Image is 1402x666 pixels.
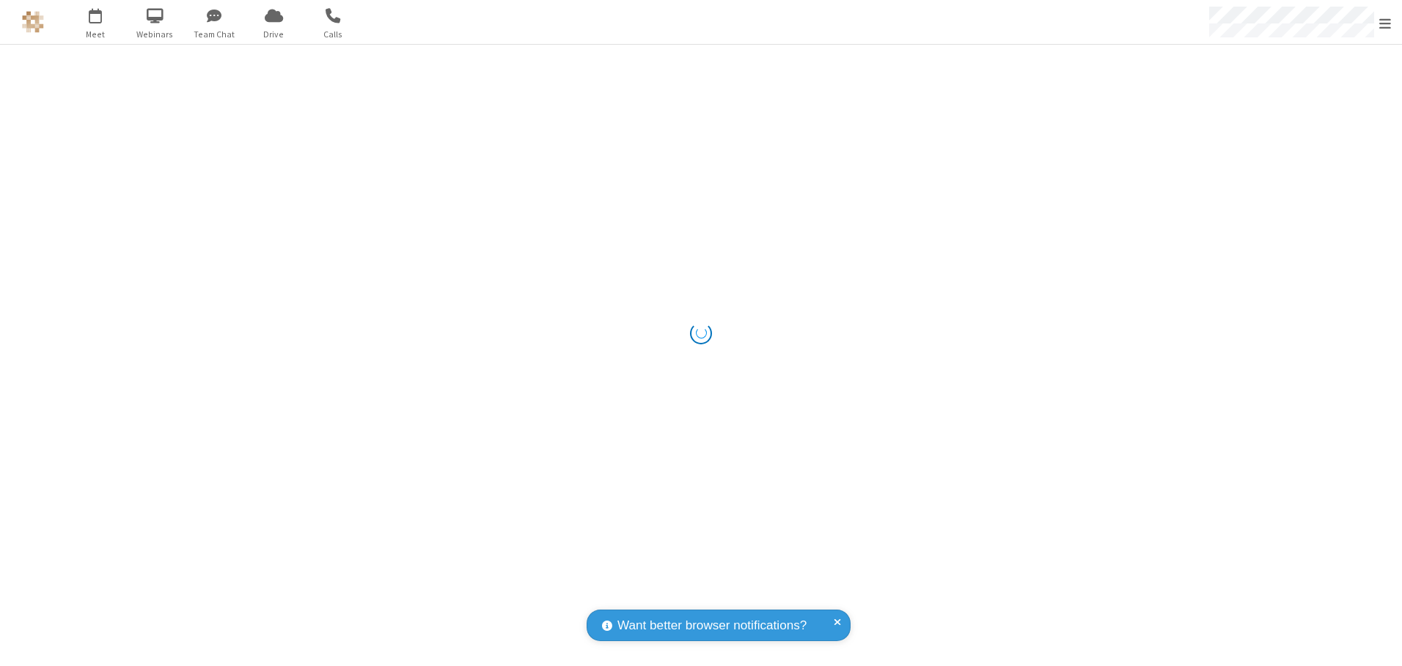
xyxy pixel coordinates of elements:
[617,616,807,635] span: Want better browser notifications?
[128,28,183,41] span: Webinars
[187,28,242,41] span: Team Chat
[68,28,123,41] span: Meet
[306,28,361,41] span: Calls
[22,11,44,33] img: QA Selenium DO NOT DELETE OR CHANGE
[246,28,301,41] span: Drive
